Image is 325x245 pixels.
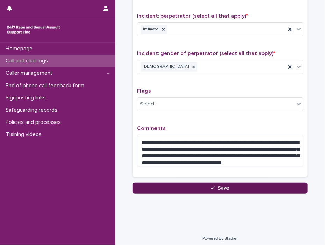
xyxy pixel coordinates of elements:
span: Incident: gender of perpetrator (select all that apply) [137,51,275,56]
p: Call and chat logs [3,58,53,64]
p: Homepage [3,45,38,52]
div: Select... [140,101,158,108]
button: Save [133,183,308,194]
span: Flags [137,88,151,94]
p: Caller management [3,70,58,76]
a: Powered By Stacker [202,236,238,240]
span: Incident: perpetrator (select all that apply) [137,13,248,19]
p: Training videos [3,131,47,138]
span: Comments [137,126,166,131]
p: Safeguarding records [3,107,63,113]
p: Signposting links [3,95,51,101]
img: rhQMoQhaT3yELyF149Cw [6,23,62,37]
p: End of phone call feedback form [3,82,90,89]
div: Intimate [141,25,160,34]
span: Save [218,186,230,191]
p: Policies and processes [3,119,66,126]
div: [DEMOGRAPHIC_DATA] [141,62,190,72]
